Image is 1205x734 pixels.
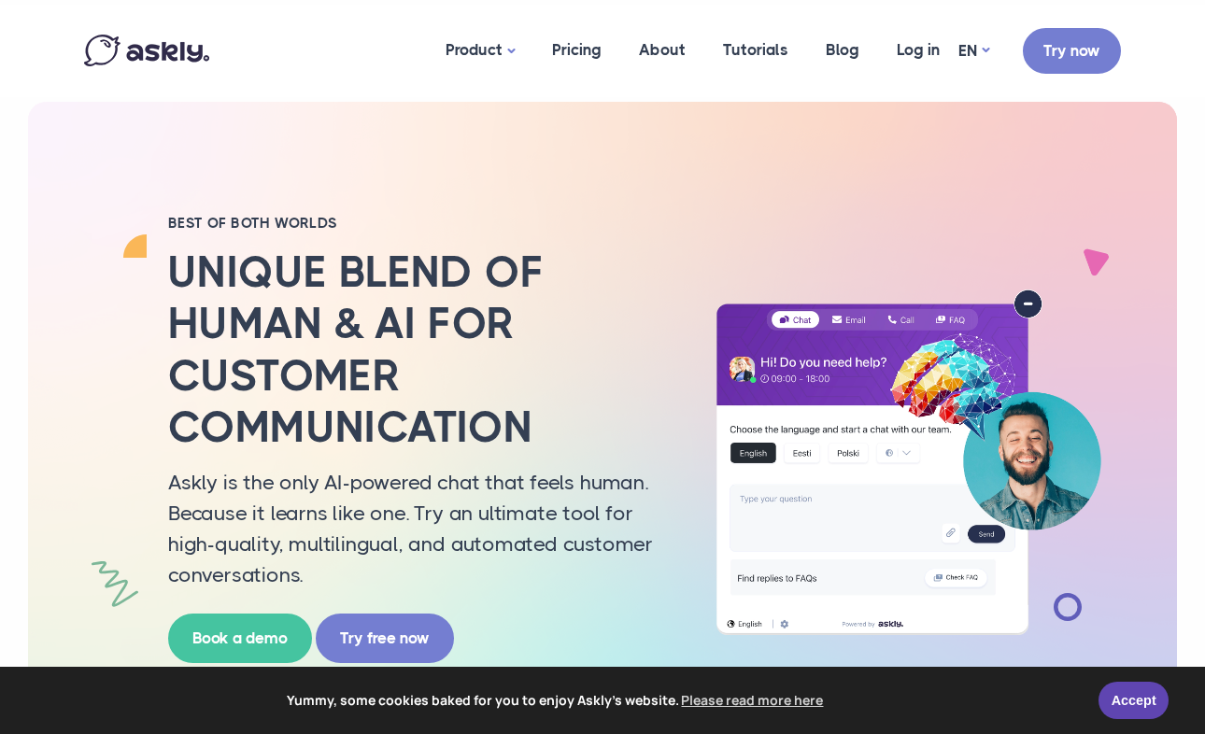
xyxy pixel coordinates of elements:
[704,5,807,95] a: Tutorials
[27,686,1085,714] span: Yummy, some cookies baked for you to enjoy Askly's website.
[878,5,958,95] a: Log in
[533,5,620,95] a: Pricing
[168,467,673,590] p: Askly is the only AI-powered chat that feels human. Because it learns like one. Try an ultimate t...
[316,614,454,663] a: Try free now
[84,35,209,66] img: Askly
[168,247,673,453] h2: Unique blend of human & AI for customer communication
[701,289,1116,634] img: AI multilingual chat
[1023,28,1121,74] a: Try now
[807,5,878,95] a: Blog
[679,686,827,714] a: learn more about cookies
[168,214,673,233] h2: BEST OF BOTH WORLDS
[620,5,704,95] a: About
[1099,682,1169,719] a: Accept
[958,37,989,64] a: EN
[427,5,533,97] a: Product
[168,614,312,663] a: Book a demo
